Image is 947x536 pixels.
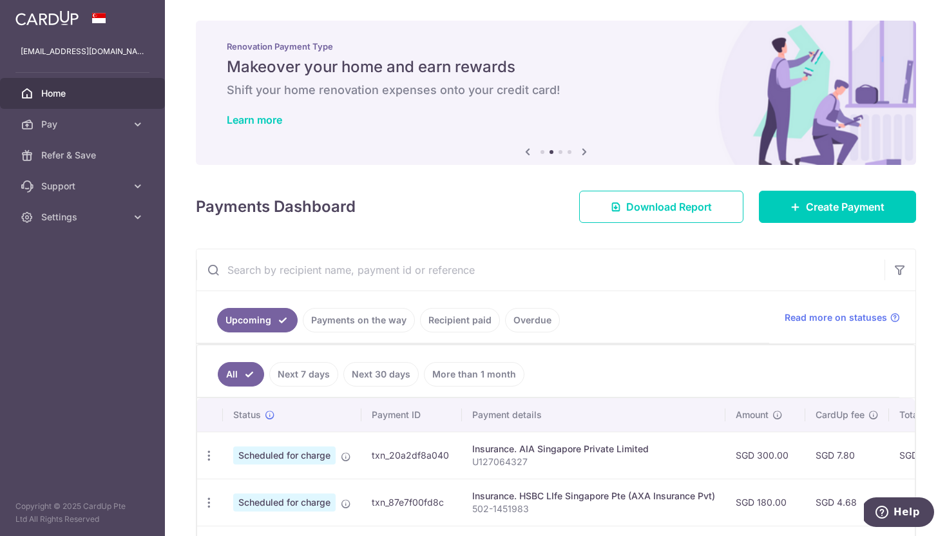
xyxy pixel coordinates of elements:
a: Download Report [579,191,743,223]
a: Learn more [227,113,282,126]
div: Insurance. HSBC LIfe Singapore Pte (AXA Insurance Pvt) [472,490,715,503]
a: Overdue [505,308,560,332]
p: [EMAIL_ADDRESS][DOMAIN_NAME] [21,45,144,58]
td: SGD 4.68 [805,479,889,526]
td: txn_20a2df8a040 [361,432,462,479]
span: Refer & Save [41,149,126,162]
span: Total amt. [899,408,942,421]
span: Download Report [626,199,712,215]
th: Payment ID [361,398,462,432]
span: Scheduled for charge [233,446,336,464]
span: Read more on statuses [785,311,887,324]
div: Insurance. AIA Singapore Private Limited [472,443,715,455]
a: Payments on the way [303,308,415,332]
img: Renovation banner [196,21,916,165]
a: Upcoming [217,308,298,332]
a: More than 1 month [424,362,524,387]
span: Home [41,87,126,100]
span: Status [233,408,261,421]
p: U127064327 [472,455,715,468]
a: Read more on statuses [785,311,900,324]
a: Create Payment [759,191,916,223]
td: SGD 300.00 [725,432,805,479]
img: CardUp [15,10,79,26]
th: Payment details [462,398,725,432]
a: All [218,362,264,387]
span: Amount [736,408,769,421]
td: SGD 180.00 [725,479,805,526]
span: Scheduled for charge [233,493,336,512]
a: Recipient paid [420,308,500,332]
iframe: Opens a widget where you can find more information [864,497,934,530]
h6: Shift your home renovation expenses onto your credit card! [227,82,885,98]
span: Support [41,180,126,193]
span: Settings [41,211,126,224]
span: Pay [41,118,126,131]
td: txn_87e7f00fd8c [361,479,462,526]
p: 502-1451983 [472,503,715,515]
span: CardUp fee [816,408,865,421]
h5: Makeover your home and earn rewards [227,57,885,77]
a: Next 7 days [269,362,338,387]
p: Renovation Payment Type [227,41,885,52]
td: SGD 7.80 [805,432,889,479]
span: Create Payment [806,199,885,215]
h4: Payments Dashboard [196,195,356,218]
a: Next 30 days [343,362,419,387]
input: Search by recipient name, payment id or reference [196,249,885,291]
